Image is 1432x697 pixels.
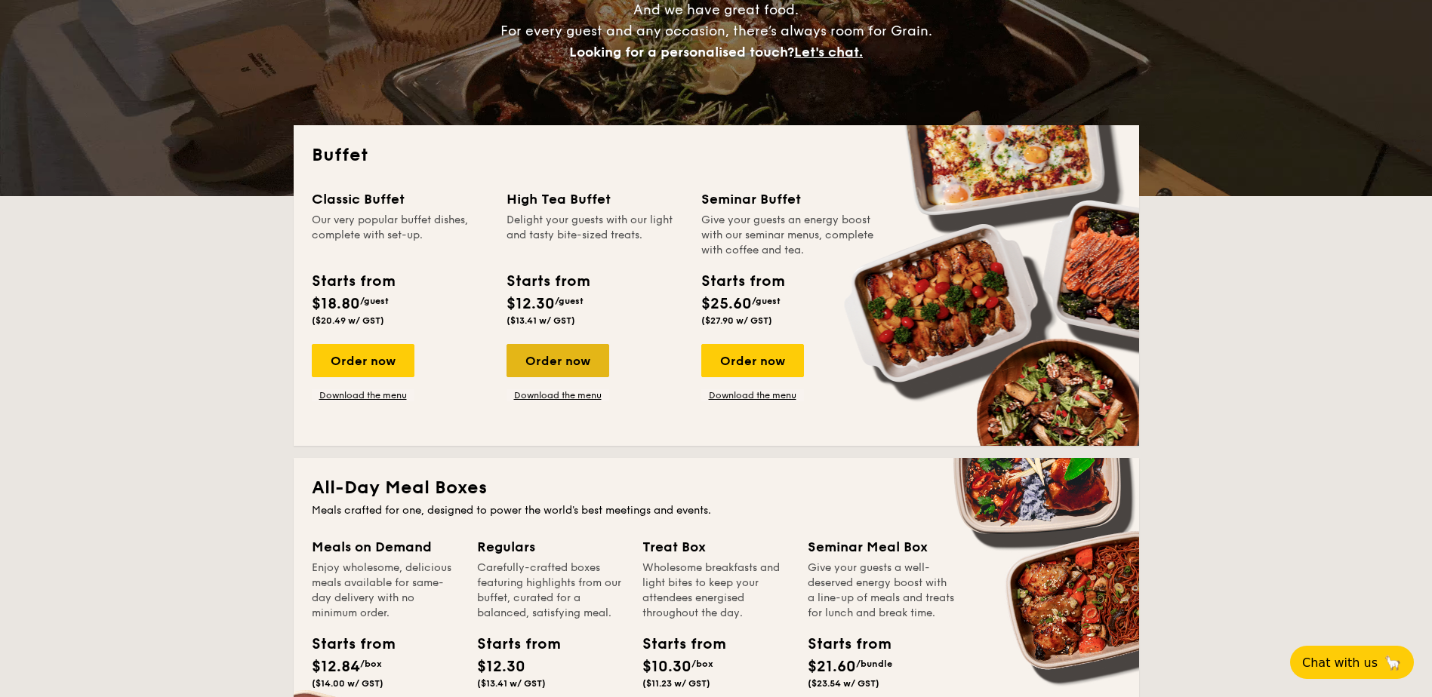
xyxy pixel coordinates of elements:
[507,344,609,377] div: Order now
[312,658,360,676] span: $12.84
[312,295,360,313] span: $18.80
[1384,654,1402,671] span: 🦙
[312,503,1121,518] div: Meals crafted for one, designed to power the world's best meetings and events.
[312,213,488,258] div: Our very popular buffet dishes, complete with set-up.
[1290,646,1414,679] button: Chat with us🦙
[312,344,414,377] div: Order now
[500,2,932,60] span: And we have great food. For every guest and any occasion, there’s always room for Grain.
[312,633,380,656] div: Starts from
[642,633,710,656] div: Starts from
[312,476,1121,500] h2: All-Day Meal Boxes
[312,189,488,210] div: Classic Buffet
[642,658,691,676] span: $10.30
[808,658,856,676] span: $21.60
[312,143,1121,167] h2: Buffet
[1302,656,1378,670] span: Chat with us
[360,659,382,669] span: /box
[701,189,878,210] div: Seminar Buffet
[312,270,394,293] div: Starts from
[360,296,389,306] span: /guest
[477,658,525,676] span: $12.30
[701,213,878,258] div: Give your guests an energy boost with our seminar menus, complete with coffee and tea.
[691,659,713,669] span: /box
[642,560,790,621] div: Wholesome breakfasts and light bites to keep your attendees energised throughout the day.
[477,536,624,557] div: Regulars
[701,315,772,326] span: ($27.90 w/ GST)
[701,389,804,401] a: Download the menu
[569,44,794,60] span: Looking for a personalised touch?
[701,344,804,377] div: Order now
[312,560,459,621] div: Enjoy wholesome, delicious meals available for same-day delivery with no minimum order.
[507,315,575,326] span: ($13.41 w/ GST)
[555,296,584,306] span: /guest
[507,270,589,293] div: Starts from
[701,270,784,293] div: Starts from
[701,295,752,313] span: $25.60
[477,633,545,656] div: Starts from
[808,633,876,656] div: Starts from
[507,213,683,258] div: Delight your guests with our light and tasty bite-sized treats.
[312,389,414,401] a: Download the menu
[808,536,955,557] div: Seminar Meal Box
[856,659,892,669] span: /bundle
[507,295,555,313] span: $12.30
[312,678,383,689] span: ($14.00 w/ GST)
[642,536,790,557] div: Treat Box
[642,678,710,689] span: ($11.23 w/ GST)
[507,389,609,401] a: Download the menu
[507,189,683,210] div: High Tea Buffet
[477,678,546,689] span: ($13.41 w/ GST)
[477,560,624,621] div: Carefully-crafted boxes featuring highlights from our buffet, curated for a balanced, satisfying ...
[312,536,459,557] div: Meals on Demand
[808,560,955,621] div: Give your guests a well-deserved energy boost with a line-up of meals and treats for lunch and br...
[808,678,879,689] span: ($23.54 w/ GST)
[794,44,863,60] span: Let's chat.
[312,315,384,326] span: ($20.49 w/ GST)
[752,296,781,306] span: /guest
